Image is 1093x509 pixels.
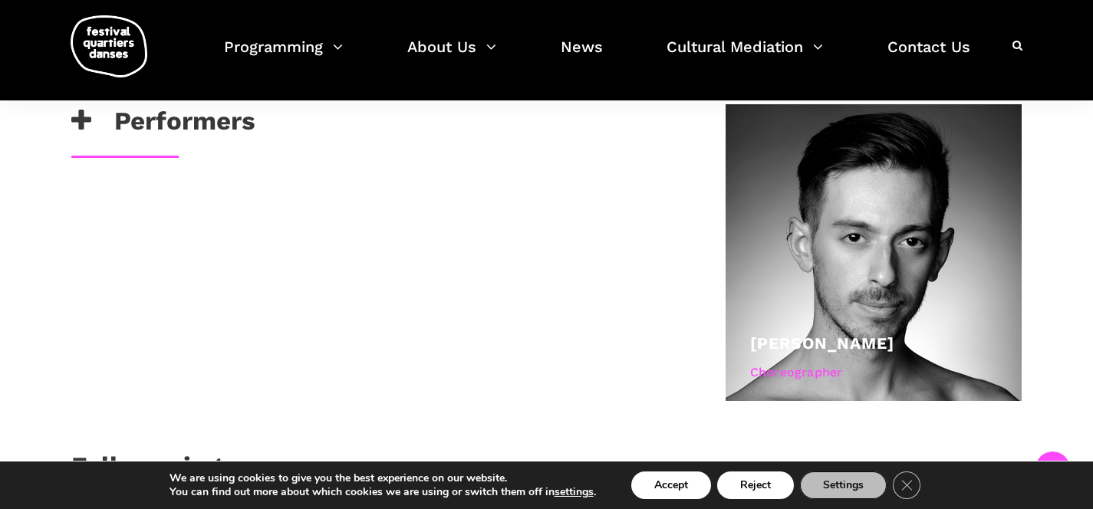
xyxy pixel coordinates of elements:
img: logo-fqd-med [71,15,147,77]
a: Programming [224,34,343,79]
div: Choreographer [750,363,998,383]
p: We are using cookies to give you the best experience on our website. [170,471,596,485]
a: News [561,34,603,79]
button: settings [555,485,594,499]
a: About Us [407,34,496,79]
h3: Full evening [71,451,220,489]
button: Reject [717,471,794,499]
a: Cultural Mediation [667,34,823,79]
p: You can find out more about which cookies we are using or switch them off in . [170,485,596,499]
a: Contact Us [887,34,970,79]
button: Accept [631,471,711,499]
h3: Performers [71,106,255,144]
button: Settings [800,471,887,499]
button: Close GDPR Cookie Banner [893,471,920,499]
a: [PERSON_NAME] [750,333,894,353]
